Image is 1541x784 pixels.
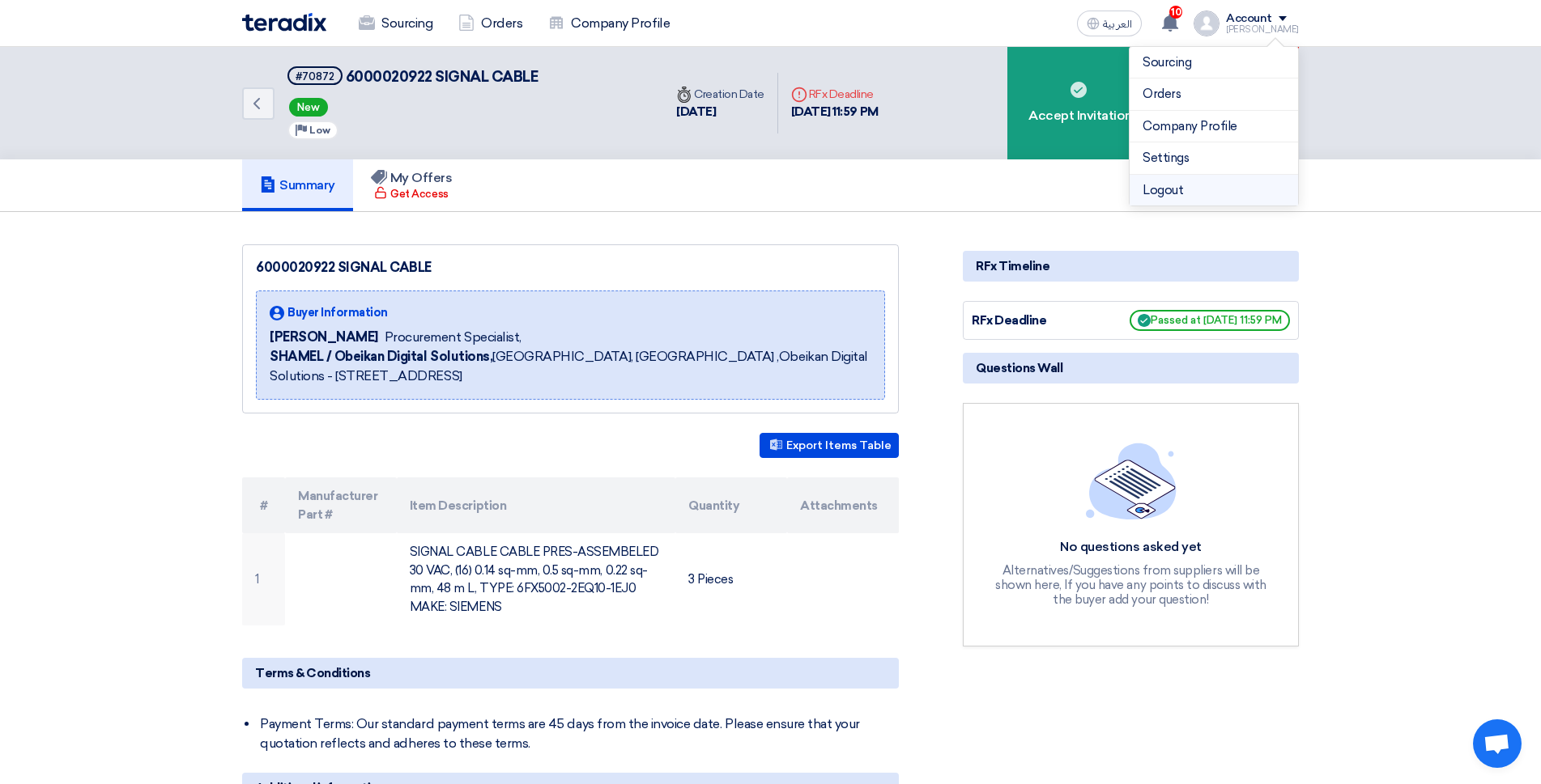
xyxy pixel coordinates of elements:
li: Logout [1130,175,1298,206]
div: [DATE] 11:59 PM [791,103,879,121]
div: Open chat [1473,719,1522,768]
div: Account [1226,12,1272,26]
button: العربية [1077,11,1142,36]
div: [PERSON_NAME] [1226,25,1299,34]
button: Export Items Table [760,433,899,458]
span: العربية [1103,19,1132,30]
a: Settings [1143,149,1285,167]
a: Orders [445,6,535,41]
h5: 6000020922 SIGNAL CABLE [287,66,538,87]
span: [PERSON_NAME] [270,328,378,347]
th: # [242,477,285,533]
a: Orders [1143,85,1285,104]
span: Questions Wall [976,359,1062,377]
b: SHAMEL / Obeikan Digital Solutions, [270,349,492,364]
span: 6000020922 SIGNAL CABLE [346,68,538,86]
div: Get Access [374,186,448,202]
h5: Summary [260,177,335,193]
span: Low [309,125,330,136]
a: Company Profile [1143,117,1285,136]
td: 3 Pieces [675,533,787,625]
span: New [289,98,328,117]
div: Accept Invitation [1007,47,1153,159]
td: SIGNAL CABLE CABLE PRES-ASSEMBELED 30 VAC, (16) 0.14 sq-mm, 0.5 sq-mm, 0.22 sq-mm, 48 m L, TYPE: ... [397,533,676,625]
img: Teradix logo [242,13,326,32]
div: Alternatives/Suggestions from suppliers will be shown here, If you have any points to discuss wit... [994,563,1269,607]
div: [DATE] [676,103,764,121]
div: 6000020922 SIGNAL CABLE [256,258,885,278]
li: Payment Terms: Our standard payment terms are 45 days from the invoice date. Please ensure that y... [258,708,899,760]
a: Company Profile [535,6,683,41]
div: No questions asked yet [994,539,1269,556]
th: Attachments [787,477,899,533]
span: Terms & Conditions [255,664,370,682]
span: Procurement Specialist, [385,328,521,347]
span: [GEOGRAPHIC_DATA], [GEOGRAPHIC_DATA] ,Obeikan Digital Solutions - [STREET_ADDRESS] [270,347,871,386]
div: Creation Date [676,86,764,103]
h5: My Offers [371,170,453,186]
span: 10 [1169,6,1182,19]
div: RFx Deadline [972,311,1093,330]
div: RFx Timeline [963,251,1299,282]
a: Sourcing [1143,53,1285,72]
td: 1 [242,533,285,625]
th: Quantity [675,477,787,533]
a: My Offers Get Access [353,159,470,211]
th: Item Description [397,477,676,533]
span: Buyer Information [287,304,388,321]
div: RFx Deadline [791,86,879,103]
a: Sourcing [346,6,445,41]
th: Manufacturer Part # [285,477,397,533]
img: profile_test.png [1194,11,1220,36]
img: empty_state_list.svg [1086,443,1177,519]
span: Passed at [DATE] 11:59 PM [1130,310,1290,331]
div: #70872 [296,71,334,82]
a: Summary [242,159,353,211]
